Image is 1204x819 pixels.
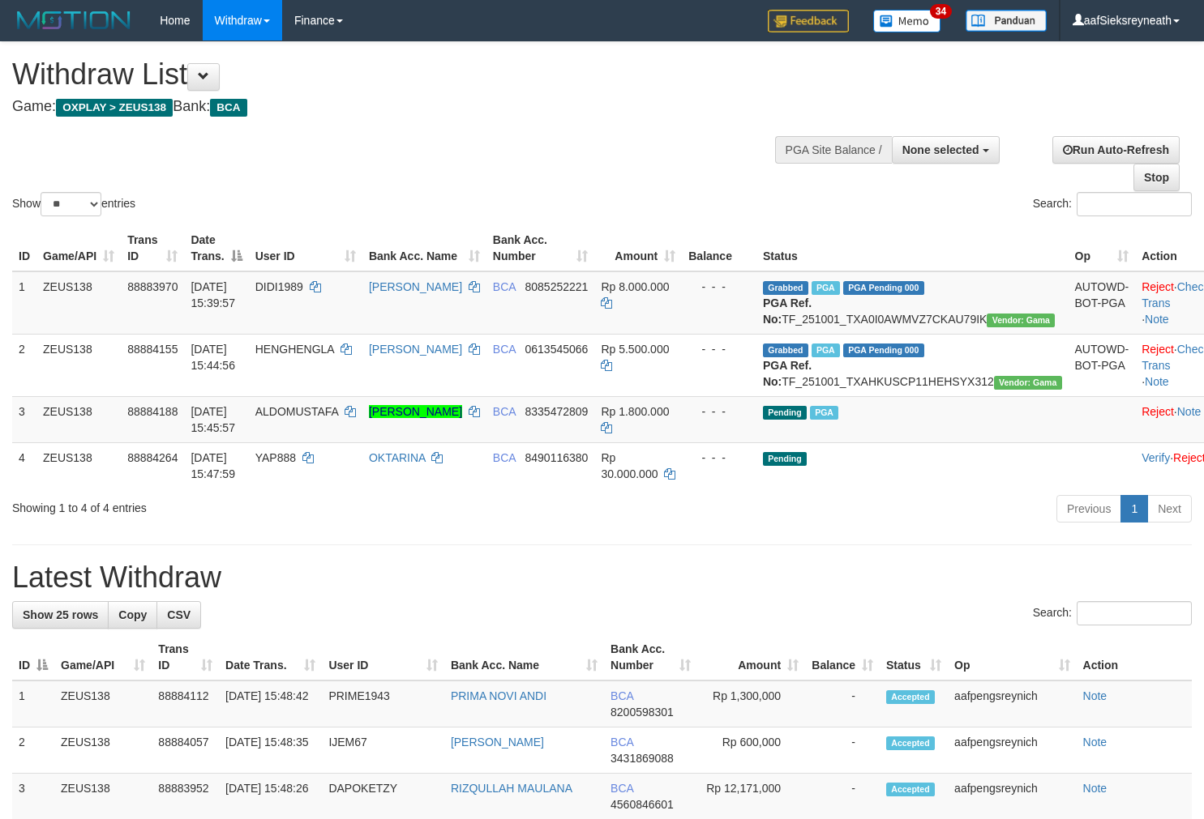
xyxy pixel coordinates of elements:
[1177,405,1202,418] a: Note
[255,280,303,293] span: DIDI1989
[763,452,807,466] span: Pending
[601,343,669,356] span: Rp 5.500.000
[12,334,36,396] td: 2
[12,396,36,442] td: 3
[12,634,54,680] th: ID: activate to sort column descending
[493,280,516,293] span: BCA
[756,271,1069,335] td: TF_251001_TXA0I0AWMVZ7CKAU79IK
[611,736,633,749] span: BCA
[1142,405,1174,418] a: Reject
[36,396,121,442] td: ZEUS138
[810,406,838,420] span: Marked by aafpengsreynich
[108,601,157,629] a: Copy
[444,634,604,680] th: Bank Acc. Name: activate to sort column ascending
[1069,271,1136,335] td: AUTOWD-BOT-PGA
[697,680,805,727] td: Rp 1,300,000
[12,58,786,91] h1: Withdraw List
[12,225,36,271] th: ID
[873,10,941,32] img: Button%20Memo.svg
[127,343,178,356] span: 88884155
[167,608,191,621] span: CSV
[127,280,178,293] span: 88883970
[1133,164,1180,191] a: Stop
[1142,280,1174,293] a: Reject
[775,136,892,164] div: PGA Site Balance /
[966,10,1047,32] img: panduan.png
[525,451,589,464] span: Copy 8490116380 to clipboard
[697,634,805,680] th: Amount: activate to sort column ascending
[54,634,152,680] th: Game/API: activate to sort column ascending
[121,225,184,271] th: Trans ID: activate to sort column ascending
[902,143,979,156] span: None selected
[369,405,462,418] a: [PERSON_NAME]
[152,680,219,727] td: 88884112
[525,280,589,293] span: Copy 8085252221 to clipboard
[322,634,443,680] th: User ID: activate to sort column ascending
[994,376,1062,390] span: Vendor URL: https://trx31.1velocity.biz
[1069,334,1136,396] td: AUTOWD-BOT-PGA
[1120,495,1148,523] a: 1
[688,279,750,295] div: - - -
[611,782,633,795] span: BCA
[594,225,682,271] th: Amount: activate to sort column ascending
[191,405,235,434] span: [DATE] 15:45:57
[768,10,849,32] img: Feedback.jpg
[322,727,443,774] td: IJEM67
[12,99,786,115] h4: Game: Bank:
[1033,192,1192,216] label: Search:
[118,608,147,621] span: Copy
[886,690,935,704] span: Accepted
[127,405,178,418] span: 88884188
[688,403,750,420] div: - - -
[611,706,674,719] span: Copy 8200598301 to clipboard
[763,343,808,357] span: Grabbed
[156,601,201,629] a: CSV
[493,451,516,464] span: BCA
[12,561,1192,594] h1: Latest Withdraw
[219,680,322,727] td: [DATE] 15:48:42
[601,280,669,293] span: Rp 8.000.000
[805,727,880,774] td: -
[1033,601,1192,625] label: Search:
[54,680,152,727] td: ZEUS138
[812,281,840,295] span: Marked by aafpengsreynich
[843,281,924,295] span: PGA Pending
[1083,736,1108,749] a: Note
[1077,192,1192,216] input: Search:
[930,4,952,19] span: 34
[191,280,235,309] span: [DATE] 15:39:57
[1145,313,1169,326] a: Note
[987,314,1055,327] span: Vendor URL: https://trx31.1velocity.biz
[493,343,516,356] span: BCA
[948,680,1076,727] td: aafpengsreynich
[12,442,36,488] td: 4
[36,442,121,488] td: ZEUS138
[688,450,750,466] div: - - -
[756,225,1069,271] th: Status
[756,334,1069,396] td: TF_251001_TXAHKUSCP11HEHSYX312
[12,727,54,774] td: 2
[191,343,235,372] span: [DATE] 15:44:56
[369,451,426,464] a: OKTARINA
[219,634,322,680] th: Date Trans.: activate to sort column ascending
[255,451,296,464] span: YAP888
[451,736,544,749] a: [PERSON_NAME]
[1142,451,1170,464] a: Verify
[688,341,750,357] div: - - -
[249,225,362,271] th: User ID: activate to sort column ascending
[697,727,805,774] td: Rp 600,000
[191,451,235,480] span: [DATE] 15:47:59
[763,296,812,326] b: PGA Ref. No:
[611,752,674,765] span: Copy 3431869088 to clipboard
[486,225,595,271] th: Bank Acc. Number: activate to sort column ascending
[12,680,54,727] td: 1
[611,798,674,811] span: Copy 4560846601 to clipboard
[1056,495,1121,523] a: Previous
[493,405,516,418] span: BCA
[886,783,935,796] span: Accepted
[322,680,443,727] td: PRIME1943
[948,727,1076,774] td: aafpengsreynich
[210,99,246,117] span: BCA
[219,727,322,774] td: [DATE] 15:48:35
[255,343,334,356] span: HENGHENGLA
